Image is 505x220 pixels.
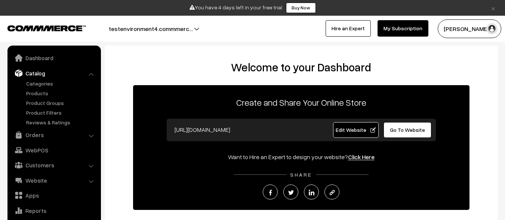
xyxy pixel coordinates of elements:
[336,127,376,133] span: Edit Website
[384,122,432,138] a: Go To Website
[9,143,98,157] a: WebPOS
[133,96,469,109] p: Create and Share Your Online Store
[7,25,86,31] img: COMMMERCE
[24,109,98,117] a: Product Filters
[9,66,98,80] a: Catalog
[24,118,98,126] a: Reviews & Ratings
[9,189,98,202] a: Apps
[390,127,425,133] span: Go To Website
[24,89,98,97] a: Products
[486,23,498,34] img: user
[9,174,98,187] a: Website
[133,152,469,161] div: Want to Hire an Expert to design your website?
[326,20,371,37] a: Hire an Expert
[24,80,98,87] a: Categories
[348,153,375,161] a: Click Here
[9,51,98,65] a: Dashboard
[333,122,379,138] a: Edit Website
[438,19,501,38] button: [PERSON_NAME]
[488,3,498,12] a: ×
[24,99,98,107] a: Product Groups
[378,20,428,37] a: My Subscription
[9,158,98,172] a: Customers
[7,23,73,32] a: COMMMERCE
[112,61,490,74] h2: Welcome to your Dashboard
[286,3,316,13] a: Buy Now
[9,204,98,217] a: Reports
[83,19,219,38] button: testenvironment4.commmerc…
[9,128,98,142] a: Orders
[286,171,316,178] span: SHARE
[3,3,502,13] div: You have 4 days left in your free trial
